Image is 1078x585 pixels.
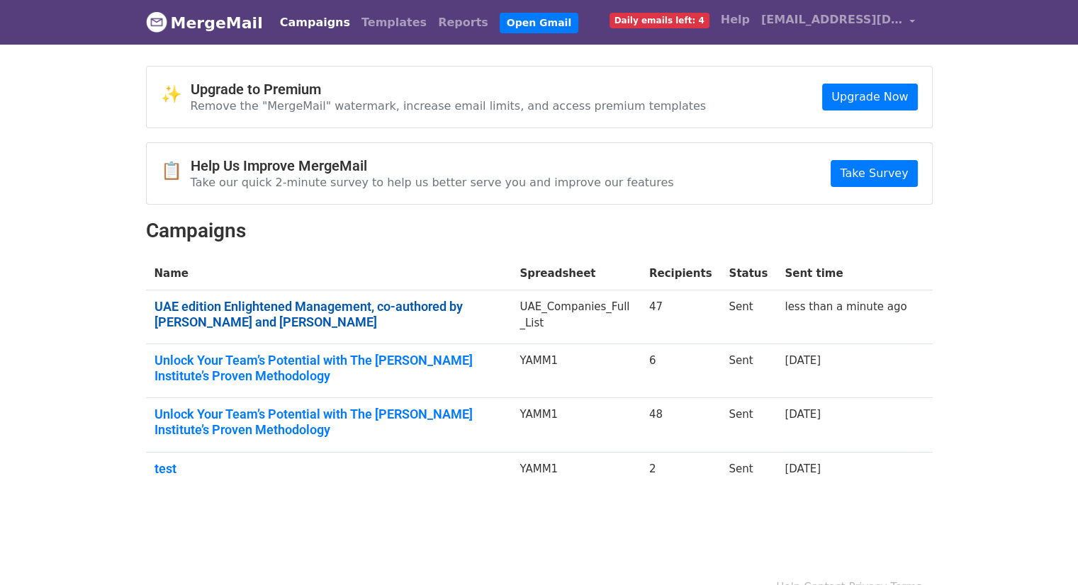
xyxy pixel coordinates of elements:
th: Sent time [776,257,915,290]
a: less than a minute ago [785,300,906,313]
td: YAMM1 [511,398,641,452]
a: Templates [356,8,432,37]
a: Campaigns [274,8,356,37]
p: Remove the "MergeMail" watermark, increase email limits, and access premium templates [191,98,707,113]
span: 📋 [161,161,191,181]
a: Help [715,6,756,34]
td: Sent [720,452,776,490]
span: ✨ [161,84,191,105]
td: UAE_Companies_Full_List [511,290,641,344]
th: Name [146,257,512,290]
h4: Upgrade to Premium [191,81,707,98]
a: [DATE] [785,462,821,475]
a: Unlock Your Team’s Potential with The [PERSON_NAME] Institute’s Proven Methodology [155,353,503,383]
a: MergeMail [146,8,263,38]
h2: Campaigns [146,219,933,243]
a: Open Gmail [500,13,578,33]
td: Sent [720,290,776,344]
a: test [155,461,503,477]
td: 2 [641,452,721,490]
td: 48 [641,398,721,452]
p: Take our quick 2-minute survey to help us better serve you and improve our features [191,175,674,190]
td: 6 [641,344,721,398]
a: [DATE] [785,354,821,367]
td: 47 [641,290,721,344]
a: Unlock Your Team’s Potential with The [PERSON_NAME] Institute’s Proven Methodology [155,407,503,437]
th: Spreadsheet [511,257,641,290]
a: Upgrade Now [822,84,917,110]
img: MergeMail logo [146,11,167,33]
td: Sent [720,398,776,452]
span: Daily emails left: 4 [610,13,709,28]
span: [EMAIL_ADDRESS][DOMAIN_NAME] [761,11,903,28]
a: Daily emails left: 4 [604,6,715,34]
a: [EMAIL_ADDRESS][DOMAIN_NAME] [756,6,921,39]
a: [DATE] [785,408,821,421]
a: Reports [432,8,494,37]
td: YAMM1 [511,344,641,398]
h4: Help Us Improve MergeMail [191,157,674,174]
td: YAMM1 [511,452,641,490]
iframe: Chat Widget [1007,517,1078,585]
a: UAE edition Enlightened Management, co-authored by [PERSON_NAME] and [PERSON_NAME] [155,299,503,329]
a: Take Survey [831,160,917,187]
td: Sent [720,344,776,398]
th: Status [720,257,776,290]
th: Recipients [641,257,721,290]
